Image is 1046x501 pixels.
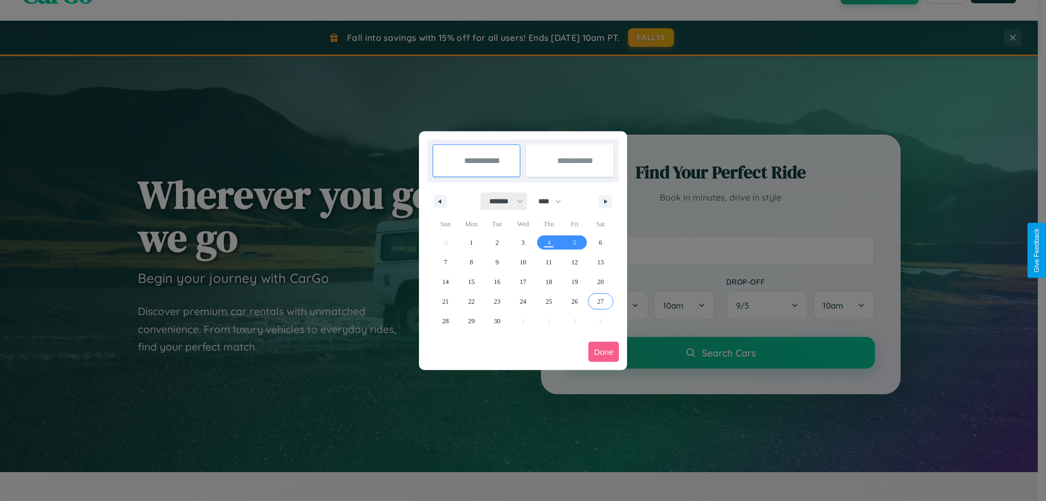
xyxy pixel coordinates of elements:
span: Sun [433,215,458,233]
button: 2 [484,233,510,252]
span: 18 [545,272,552,292]
button: 13 [588,252,613,272]
button: 11 [536,252,562,272]
button: 12 [562,252,587,272]
span: 15 [468,272,475,292]
span: 8 [470,252,473,272]
span: 26 [571,292,578,311]
span: 25 [545,292,552,311]
span: 10 [520,252,526,272]
span: Tue [484,215,510,233]
span: 3 [521,233,525,252]
span: Wed [510,215,536,233]
span: 17 [520,272,526,292]
button: 27 [588,292,613,311]
button: 16 [484,272,510,292]
button: Done [588,342,619,362]
span: 27 [597,292,604,311]
span: Sat [588,215,613,233]
span: 22 [468,292,475,311]
button: 21 [433,292,458,311]
span: 23 [494,292,501,311]
span: 16 [494,272,501,292]
button: 29 [458,311,484,331]
span: 11 [546,252,552,272]
span: Mon [458,215,484,233]
button: 25 [536,292,562,311]
button: 20 [588,272,613,292]
button: 8 [458,252,484,272]
button: 22 [458,292,484,311]
span: 4 [547,233,550,252]
span: 14 [442,272,449,292]
span: 24 [520,292,526,311]
button: 28 [433,311,458,331]
button: 3 [510,233,536,252]
div: Give Feedback [1033,228,1041,273]
button: 10 [510,252,536,272]
span: 5 [573,233,576,252]
span: Thu [536,215,562,233]
button: 7 [433,252,458,272]
button: 1 [458,233,484,252]
button: 23 [484,292,510,311]
button: 15 [458,272,484,292]
button: 9 [484,252,510,272]
span: 13 [597,252,604,272]
span: 1 [470,233,473,252]
span: 20 [597,272,604,292]
span: 28 [442,311,449,331]
span: 9 [496,252,499,272]
button: 26 [562,292,587,311]
button: 19 [562,272,587,292]
span: 2 [496,233,499,252]
button: 4 [536,233,562,252]
span: 12 [571,252,578,272]
span: 6 [599,233,602,252]
button: 14 [433,272,458,292]
button: 6 [588,233,613,252]
span: 7 [444,252,447,272]
button: 30 [484,311,510,331]
span: 19 [571,272,578,292]
button: 17 [510,272,536,292]
button: 24 [510,292,536,311]
span: Fri [562,215,587,233]
button: 5 [562,233,587,252]
span: 29 [468,311,475,331]
button: 18 [536,272,562,292]
span: 21 [442,292,449,311]
span: 30 [494,311,501,331]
